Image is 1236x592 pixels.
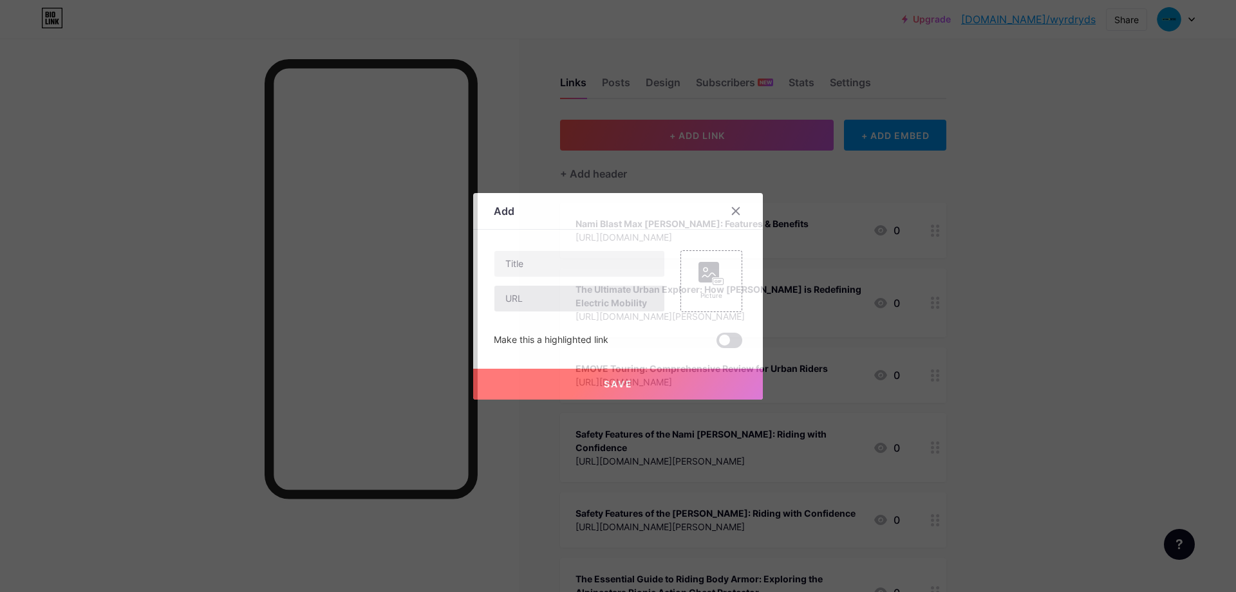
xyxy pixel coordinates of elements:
input: URL [494,286,664,311]
input: Title [494,251,664,277]
div: Make this a highlighted link [494,333,608,348]
span: Save [604,378,633,389]
div: Picture [698,291,724,301]
div: Add [494,203,514,219]
button: Save [473,369,763,400]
